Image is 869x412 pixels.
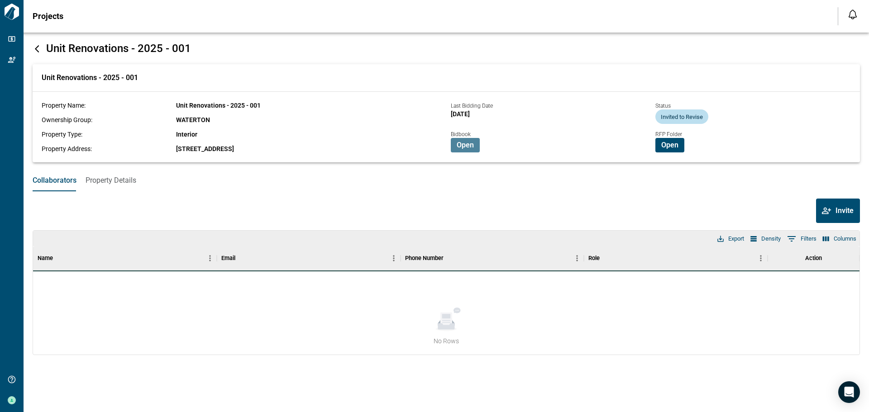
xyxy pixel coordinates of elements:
span: Bidbook [451,131,471,137]
div: Open Intercom Messenger [838,381,860,403]
span: Property Address: [42,145,92,152]
span: Unit Renovations - 2025 - 001 [176,102,261,109]
div: Action [768,246,859,271]
div: Name [38,246,53,271]
span: RFP Folder [655,131,682,137]
div: Phone Number [405,246,444,271]
span: WATERTON [176,116,210,123]
button: Show filters [785,232,819,246]
button: Open [655,138,684,152]
button: Menu [203,251,217,265]
span: Ownership Group: [42,116,92,123]
button: Menu [754,251,768,265]
div: Name [33,246,217,271]
span: Property Name: [42,102,86,109]
button: Select columns [821,233,859,245]
span: Property Type: [42,131,82,138]
span: [DATE] [451,110,470,118]
span: Invite [836,206,854,215]
span: Last Bidding Date [451,103,493,109]
span: Unit Renovations - 2025 - 001 [46,42,191,55]
button: Density [748,233,783,245]
div: Email [221,246,235,271]
button: Menu [387,251,401,265]
div: base tabs [24,170,869,191]
div: Role [584,246,768,271]
button: Sort [235,252,248,265]
button: Sort [53,252,66,265]
button: Sort [600,252,612,265]
button: Invite [816,199,860,223]
button: Open notification feed [845,7,860,22]
div: Email [217,246,401,271]
button: Export [715,233,746,245]
span: [STREET_ADDRESS] [176,145,234,152]
a: Open [451,140,480,149]
span: Invited to Revise [655,114,708,120]
button: Open [451,138,480,152]
span: Collaborators [33,176,76,185]
span: Status [655,103,671,109]
button: Menu [570,251,584,265]
div: Action [805,246,822,271]
span: Interior [176,131,197,138]
span: Open [661,141,678,150]
span: Unit Renovations - 2025 - 001 [42,73,138,82]
span: No Rows [434,336,459,346]
div: Role [588,246,600,271]
div: Phone Number [401,246,584,271]
span: Open [457,141,474,150]
a: Open [655,140,684,149]
button: Sort [444,252,456,265]
span: Property Details [86,176,136,185]
span: Projects [33,12,63,21]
